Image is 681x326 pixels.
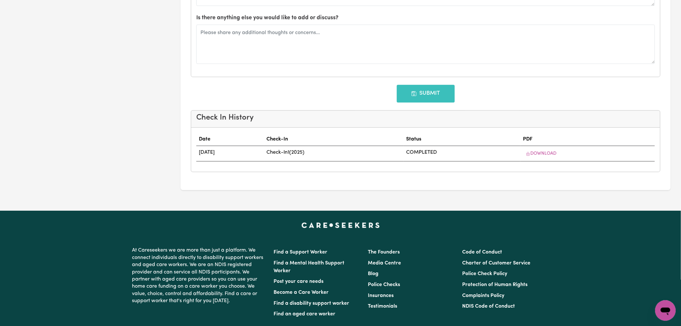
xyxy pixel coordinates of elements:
[462,282,528,287] a: Protection of Human Rights
[397,85,455,102] button: Submit
[462,304,515,309] a: NDIS Code of Conduct
[274,290,329,295] a: Become a Care Worker
[655,300,676,321] iframe: Button to launch messaging window
[368,250,400,255] a: The Founders
[368,293,394,298] a: Insurances
[274,261,344,273] a: Find a Mental Health Support Worker
[196,14,339,22] label: Is there anything else you would like to add or discuss?
[368,271,378,276] a: Blog
[274,279,323,284] a: Post your care needs
[368,282,400,287] a: Police Checks
[274,301,349,306] a: Find a disability support worker
[368,304,397,309] a: Testimonials
[523,149,559,158] button: Download
[274,312,335,317] a: Find an aged care worker
[520,133,655,146] th: PDF
[462,271,508,276] a: Police Check Policy
[404,133,520,146] th: Status
[196,146,264,161] td: [DATE]
[404,146,520,161] td: COMPLETED
[264,146,404,161] td: Check-In 1 ( 2025 )
[196,113,655,122] h4: Check In History
[368,261,401,266] a: Media Centre
[264,133,404,146] th: Check-In
[462,293,505,298] a: Complaints Policy
[196,133,264,146] th: Date
[132,244,266,307] p: At Careseekers we are more than just a platform. We connect individuals directly to disability su...
[274,250,327,255] a: Find a Support Worker
[462,261,531,266] a: Charter of Customer Service
[462,250,502,255] a: Code of Conduct
[302,222,380,227] a: Careseekers home page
